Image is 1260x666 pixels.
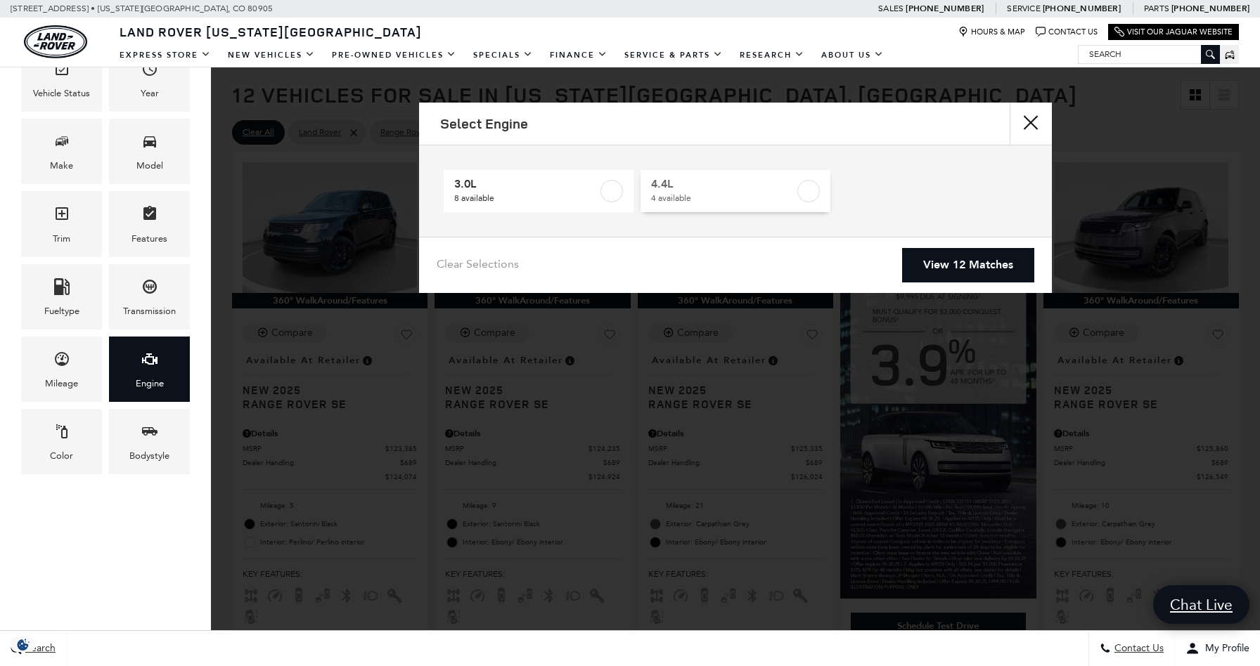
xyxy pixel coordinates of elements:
[651,177,795,191] span: 4.4L
[131,231,167,247] div: Features
[53,419,70,448] span: Color
[641,170,830,212] a: 4.4L4 available
[21,409,102,474] div: ColorColor
[109,264,190,329] div: TransmissionTransmission
[24,25,87,58] a: land-rover
[24,25,87,58] img: Land Rover
[1036,27,1098,37] a: Contact Us
[454,177,598,191] span: 3.0L
[440,116,528,131] h2: Select Engine
[21,191,102,256] div: TrimTrim
[21,264,102,329] div: FueltypeFueltype
[33,86,90,101] div: Vehicle Status
[109,191,190,256] div: FeaturesFeatures
[53,347,70,376] span: Mileage
[141,202,158,230] span: Features
[21,46,102,112] div: VehicleVehicle Status
[136,158,163,174] div: Model
[109,409,190,474] div: BodystyleBodystyle
[1079,46,1219,63] input: Search
[141,419,158,448] span: Bodystyle
[323,43,465,67] a: Pre-Owned Vehicles
[123,303,176,319] div: Transmission
[1043,3,1121,14] a: [PHONE_NUMBER]
[906,3,984,14] a: [PHONE_NUMBER]
[1171,3,1249,14] a: [PHONE_NUMBER]
[109,119,190,184] div: ModelModel
[50,448,73,464] div: Color
[454,191,598,205] span: 8 available
[111,43,892,67] nav: Main Navigation
[465,43,541,67] a: Specials
[53,231,70,247] div: Trim
[541,43,616,67] a: Finance
[53,129,70,158] span: Make
[111,23,430,40] a: Land Rover [US_STATE][GEOGRAPHIC_DATA]
[141,57,158,86] span: Year
[1010,103,1052,145] button: close
[21,337,102,402] div: MileageMileage
[7,637,39,652] section: Click to Open Cookie Consent Modal
[53,57,70,86] span: Vehicle
[11,4,273,13] a: [STREET_ADDRESS] • [US_STATE][GEOGRAPHIC_DATA], CO 80905
[7,637,39,652] img: Opt-Out Icon
[219,43,323,67] a: New Vehicles
[21,119,102,184] div: MakeMake
[129,448,169,464] div: Bodystyle
[813,43,892,67] a: About Us
[902,248,1034,282] a: View 12 Matches
[120,23,422,40] span: Land Rover [US_STATE][GEOGRAPHIC_DATA]
[1111,643,1164,655] span: Contact Us
[1114,27,1233,37] a: Visit Our Jaguar Website
[958,27,1025,37] a: Hours & Map
[141,275,158,303] span: Transmission
[53,202,70,230] span: Trim
[1200,643,1249,655] span: My Profile
[444,170,634,212] a: 3.0L8 available
[141,129,158,158] span: Model
[141,347,158,376] span: Engine
[731,43,813,67] a: Research
[109,46,190,112] div: YearYear
[1144,4,1169,13] span: Parts
[44,303,79,319] div: Fueltype
[878,4,904,13] span: Sales
[45,376,78,391] div: Mileage
[1153,585,1249,624] a: Chat Live
[616,43,731,67] a: Service & Parts
[1175,631,1260,666] button: Open user profile menu
[141,86,159,101] div: Year
[111,43,219,67] a: EXPRESS STORE
[1007,4,1040,13] span: Service
[437,257,519,274] a: Clear Selections
[1163,595,1240,614] span: Chat Live
[50,158,73,174] div: Make
[53,275,70,303] span: Fueltype
[109,337,190,402] div: EngineEngine
[651,191,795,205] span: 4 available
[136,376,164,391] div: Engine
